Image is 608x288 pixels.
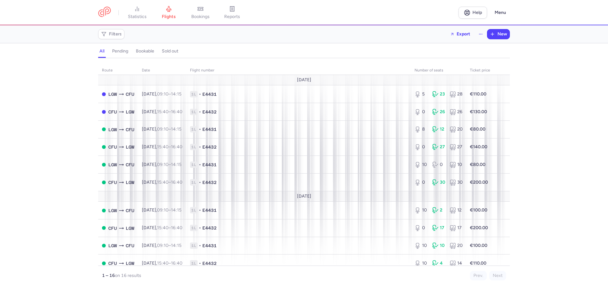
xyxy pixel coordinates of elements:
[98,29,124,39] button: Filters
[157,126,181,132] span: –
[98,66,138,75] th: route
[142,144,182,150] span: [DATE],
[432,179,445,186] div: 30
[199,225,201,231] span: •
[99,48,104,54] h4: all
[162,48,178,54] h4: sold out
[432,242,445,249] div: 10
[432,109,445,115] div: 26
[497,32,507,37] span: New
[126,179,134,186] span: LGW
[157,109,168,114] time: 15:40
[199,179,201,186] span: •
[470,91,486,97] strong: €110.00
[142,207,181,213] span: [DATE],
[108,126,117,133] span: LGW
[216,6,248,20] a: reports
[415,179,427,186] div: 0
[202,260,217,267] span: E4432
[489,271,506,280] button: Next
[202,162,217,168] span: E4431
[491,7,510,19] button: Menu
[126,242,134,249] span: CFU
[142,180,182,185] span: [DATE],
[415,144,427,150] div: 0
[126,207,134,214] span: CFU
[157,162,181,167] span: –
[470,109,487,114] strong: €130.00
[126,225,134,232] span: LGW
[157,225,182,230] span: –
[450,144,462,150] div: 27
[157,243,168,248] time: 09:10
[157,180,182,185] span: –
[157,144,182,150] span: –
[157,260,182,266] span: –
[466,66,494,75] th: Ticket price
[450,242,462,249] div: 20
[432,144,445,150] div: 27
[157,91,181,97] span: –
[108,144,117,150] span: CFU
[171,91,181,97] time: 14:15
[415,260,427,267] div: 10
[108,225,117,232] span: CFU
[185,6,216,20] a: bookings
[432,91,445,97] div: 23
[415,225,427,231] div: 0
[202,109,217,115] span: E4432
[470,180,488,185] strong: €200.00
[470,260,486,266] strong: €110.00
[450,260,462,267] div: 14
[157,91,168,97] time: 09:10
[121,6,153,20] a: statistics
[190,91,198,97] span: 1L
[108,242,117,249] span: LGW
[470,271,487,280] button: Prev.
[191,14,210,20] span: bookings
[126,144,134,150] span: LGW
[108,260,117,267] span: CFU
[126,126,134,133] span: CFU
[157,207,181,213] span: –
[171,260,182,266] time: 16:40
[157,180,168,185] time: 15:40
[199,260,201,267] span: •
[199,242,201,249] span: •
[450,225,462,231] div: 17
[128,14,147,20] span: statistics
[297,77,311,83] span: [DATE]
[199,91,201,97] span: •
[470,225,488,230] strong: €200.00
[415,109,427,115] div: 0
[470,162,485,167] strong: €80.00
[202,179,217,186] span: E4432
[142,126,181,132] span: [DATE],
[171,243,181,248] time: 14:15
[138,66,186,75] th: date
[108,179,117,186] span: CFU
[190,225,198,231] span: 1L
[199,144,201,150] span: •
[157,162,168,167] time: 09:10
[487,29,510,39] button: New
[432,260,445,267] div: 4
[190,144,198,150] span: 1L
[108,91,117,98] span: LGW
[432,126,445,132] div: 12
[142,109,182,114] span: [DATE],
[142,243,181,248] span: [DATE],
[108,161,117,168] span: LGW
[171,207,181,213] time: 14:15
[432,207,445,213] div: 2
[171,144,182,150] time: 16:40
[202,242,217,249] span: E4431
[190,109,198,115] span: 1L
[171,162,181,167] time: 14:15
[202,207,217,213] span: E4431
[470,207,487,213] strong: €100.00
[446,29,474,39] button: Export
[415,207,427,213] div: 10
[470,243,487,248] strong: €100.00
[415,242,427,249] div: 10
